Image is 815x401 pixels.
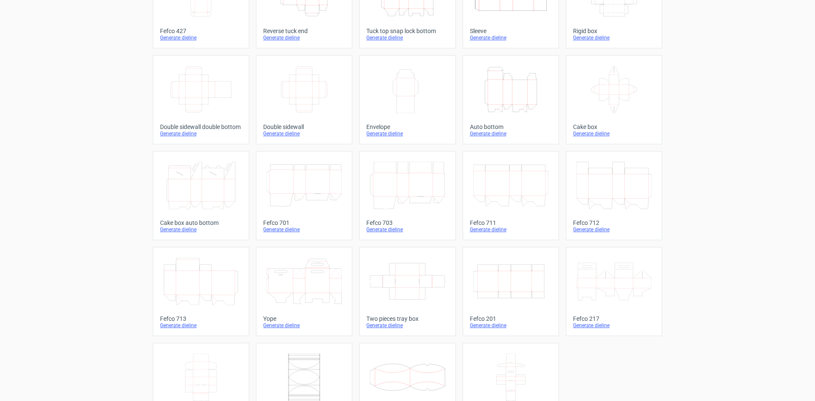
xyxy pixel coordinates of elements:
[263,226,345,233] div: Generate dieline
[359,151,455,240] a: Fefco 703Generate dieline
[160,130,242,137] div: Generate dieline
[470,219,552,226] div: Fefco 711
[160,28,242,34] div: Fefco 427
[263,322,345,329] div: Generate dieline
[573,28,655,34] div: Rigid box
[263,34,345,41] div: Generate dieline
[573,226,655,233] div: Generate dieline
[153,55,249,144] a: Double sidewall double bottomGenerate dieline
[366,322,448,329] div: Generate dieline
[366,219,448,226] div: Fefco 703
[470,130,552,137] div: Generate dieline
[160,226,242,233] div: Generate dieline
[573,123,655,130] div: Cake box
[470,315,552,322] div: Fefco 201
[256,247,352,336] a: YopeGenerate dieline
[470,34,552,41] div: Generate dieline
[573,34,655,41] div: Generate dieline
[470,322,552,329] div: Generate dieline
[573,315,655,322] div: Fefco 217
[263,123,345,130] div: Double sidewall
[366,34,448,41] div: Generate dieline
[566,247,662,336] a: Fefco 217Generate dieline
[160,219,242,226] div: Cake box auto bottom
[263,130,345,137] div: Generate dieline
[153,247,249,336] a: Fefco 713Generate dieline
[463,55,559,144] a: Auto bottomGenerate dieline
[573,322,655,329] div: Generate dieline
[463,151,559,240] a: Fefco 711Generate dieline
[263,219,345,226] div: Fefco 701
[470,28,552,34] div: Sleeve
[359,55,455,144] a: EnvelopeGenerate dieline
[366,226,448,233] div: Generate dieline
[153,151,249,240] a: Cake box auto bottomGenerate dieline
[256,55,352,144] a: Double sidewallGenerate dieline
[366,130,448,137] div: Generate dieline
[470,226,552,233] div: Generate dieline
[366,28,448,34] div: Tuck top snap lock bottom
[470,123,552,130] div: Auto bottom
[566,55,662,144] a: Cake boxGenerate dieline
[263,28,345,34] div: Reverse tuck end
[263,315,345,322] div: Yope
[573,219,655,226] div: Fefco 712
[160,315,242,322] div: Fefco 713
[256,151,352,240] a: Fefco 701Generate dieline
[463,247,559,336] a: Fefco 201Generate dieline
[160,123,242,130] div: Double sidewall double bottom
[566,151,662,240] a: Fefco 712Generate dieline
[160,322,242,329] div: Generate dieline
[573,130,655,137] div: Generate dieline
[366,123,448,130] div: Envelope
[359,247,455,336] a: Two pieces tray boxGenerate dieline
[160,34,242,41] div: Generate dieline
[366,315,448,322] div: Two pieces tray box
